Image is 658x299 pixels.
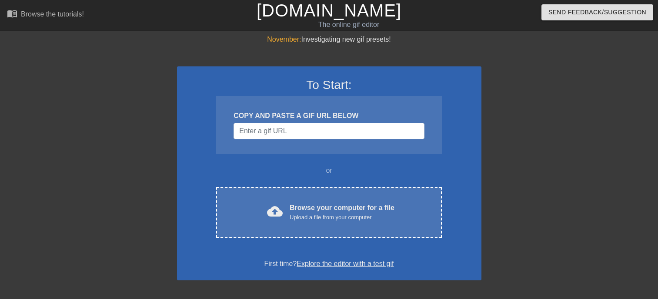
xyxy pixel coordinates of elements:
[200,165,459,176] div: or
[267,204,283,219] span: cloud_upload
[7,8,17,19] span: menu_book
[188,78,470,92] h3: To Start:
[7,8,84,22] a: Browse the tutorials!
[548,7,646,18] span: Send Feedback/Suggestion
[234,123,424,139] input: Username
[234,111,424,121] div: COPY AND PASTE A GIF URL BELOW
[257,1,401,20] a: [DOMAIN_NAME]
[290,213,394,222] div: Upload a file from your computer
[188,259,470,269] div: First time?
[541,4,653,20] button: Send Feedback/Suggestion
[290,203,394,222] div: Browse your computer for a file
[267,36,301,43] span: November:
[21,10,84,18] div: Browse the tutorials!
[177,34,481,45] div: Investigating new gif presets!
[224,20,474,30] div: The online gif editor
[297,260,394,267] a: Explore the editor with a test gif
